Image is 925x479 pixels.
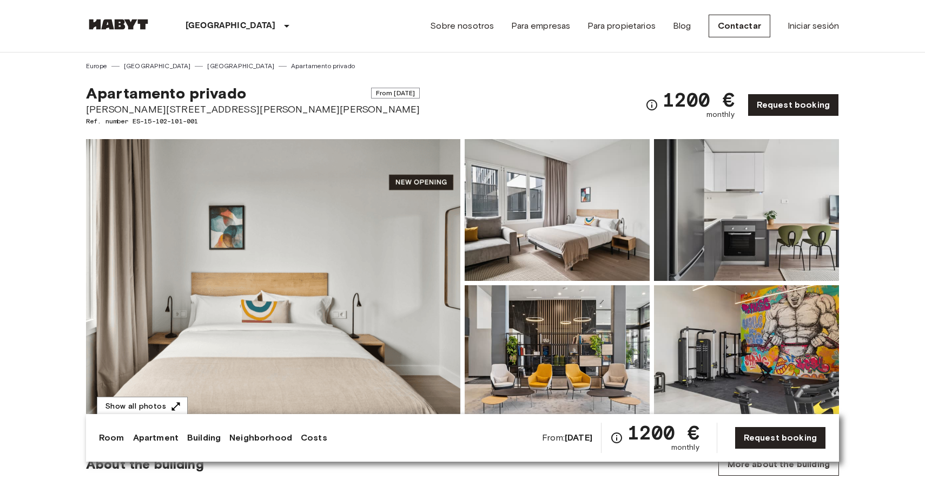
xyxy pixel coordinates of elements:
span: Ref. number ES-15-102-101-001 [86,116,420,126]
span: From [DATE] [371,88,420,99]
a: More about the building [718,453,839,476]
a: Iniciar sesión [788,19,839,32]
b: [DATE] [565,432,592,443]
a: Europe [86,61,107,71]
a: Request booking [735,426,826,449]
a: Contactar [709,15,770,37]
a: Apartamento privado [291,61,355,71]
a: Building [187,431,221,444]
p: [GEOGRAPHIC_DATA] [186,19,276,32]
img: Picture of unit ES-15-102-101-001 [654,285,839,427]
a: Para propietarios [587,19,656,32]
a: Room [99,431,124,444]
span: Apartamento privado [86,84,246,102]
img: Picture of unit ES-15-102-101-001 [465,285,650,427]
img: Habyt [86,19,151,30]
span: From: [542,432,592,444]
a: Request booking [748,94,839,116]
a: Blog [673,19,691,32]
a: [GEOGRAPHIC_DATA] [207,61,274,71]
a: Costs [301,431,327,444]
svg: Check cost overview for full price breakdown. Please note that discounts apply to new joiners onl... [610,431,623,444]
a: Apartment [133,431,179,444]
button: Show all photos [97,397,188,417]
span: [PERSON_NAME][STREET_ADDRESS][PERSON_NAME][PERSON_NAME] [86,102,420,116]
img: Picture of unit ES-15-102-101-001 [465,139,650,281]
img: Picture of unit ES-15-102-101-001 [654,139,839,281]
span: About the building [86,456,204,473]
span: monthly [706,109,735,120]
a: Para empresas [511,19,570,32]
a: Neighborhood [229,431,292,444]
a: Sobre nosotros [430,19,494,32]
span: monthly [671,442,699,453]
a: [GEOGRAPHIC_DATA] [124,61,191,71]
span: 1200 € [627,423,699,442]
span: 1200 € [663,90,735,109]
svg: Check cost overview for full price breakdown. Please note that discounts apply to new joiners onl... [645,99,658,111]
img: Marketing picture of unit ES-15-102-101-001 [86,139,460,427]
